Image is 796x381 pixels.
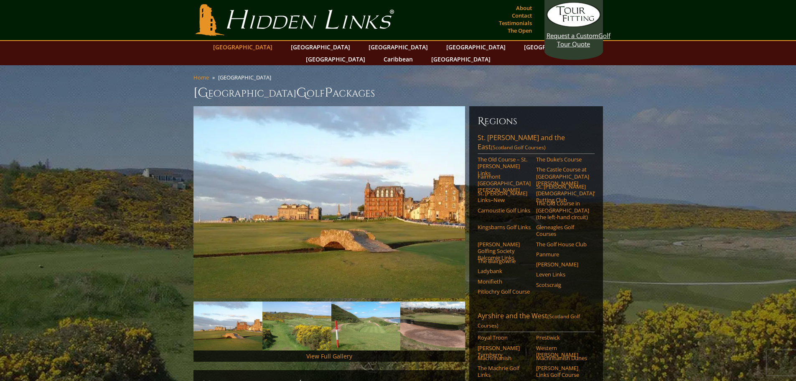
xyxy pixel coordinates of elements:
[536,156,589,163] a: The Duke’s Course
[536,281,589,288] a: Scotscraig
[536,334,589,341] a: Prestwick
[536,183,589,204] a: St. [PERSON_NAME] [DEMOGRAPHIC_DATA]’ Putting Club
[536,261,589,268] a: [PERSON_NAME]
[478,288,531,295] a: Pitlochry Golf Course
[536,355,589,361] a: Machrihanish Dunes
[506,25,534,36] a: The Open
[491,144,546,151] span: (Scotland Golf Courses)
[478,115,595,128] h6: Regions
[478,173,531,194] a: Fairmont [GEOGRAPHIC_DATA][PERSON_NAME]
[497,17,534,29] a: Testimonials
[520,41,587,53] a: [GEOGRAPHIC_DATA]
[478,133,595,154] a: St. [PERSON_NAME] and the East(Scotland Golf Courses)
[478,241,531,261] a: [PERSON_NAME] Golfing Society Balcomie Links
[478,278,531,285] a: Monifieth
[536,241,589,248] a: The Golf House Club
[478,156,531,176] a: The Old Course – St. [PERSON_NAME] Links
[478,334,531,341] a: Royal Troon
[478,311,595,332] a: Ayrshire and the West(Scotland Golf Courses)
[536,365,589,378] a: [PERSON_NAME] Links Golf Course
[427,53,495,65] a: [GEOGRAPHIC_DATA]
[536,345,589,358] a: Western [PERSON_NAME]
[478,224,531,230] a: Kingsbarns Golf Links
[547,2,601,48] a: Request a CustomGolf Tour Quote
[536,251,589,258] a: Panmure
[218,74,275,81] li: [GEOGRAPHIC_DATA]
[478,345,531,358] a: [PERSON_NAME] Turnberry
[306,352,352,360] a: View Full Gallery
[302,53,369,65] a: [GEOGRAPHIC_DATA]
[478,355,531,361] a: Machrihanish
[364,41,432,53] a: [GEOGRAPHIC_DATA]
[478,190,531,204] a: St. [PERSON_NAME] Links–New
[296,84,307,101] span: G
[478,365,531,378] a: The Machrie Golf Links
[478,313,580,329] span: (Scotland Golf Courses)
[478,207,531,214] a: Carnoustie Golf Links
[325,84,333,101] span: P
[510,10,534,21] a: Contact
[287,41,354,53] a: [GEOGRAPHIC_DATA]
[536,166,589,187] a: The Castle Course at [GEOGRAPHIC_DATA][PERSON_NAME]
[209,41,277,53] a: [GEOGRAPHIC_DATA]
[547,31,598,40] span: Request a Custom
[442,41,510,53] a: [GEOGRAPHIC_DATA]
[514,2,534,14] a: About
[193,74,209,81] a: Home
[478,268,531,274] a: Ladybank
[379,53,417,65] a: Caribbean
[478,258,531,264] a: The Blairgowrie
[536,224,589,238] a: Gleneagles Golf Courses
[536,200,589,220] a: The Old Course in [GEOGRAPHIC_DATA] (the left-hand circuit)
[536,271,589,278] a: Leven Links
[193,84,603,101] h1: [GEOGRAPHIC_DATA] olf ackages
